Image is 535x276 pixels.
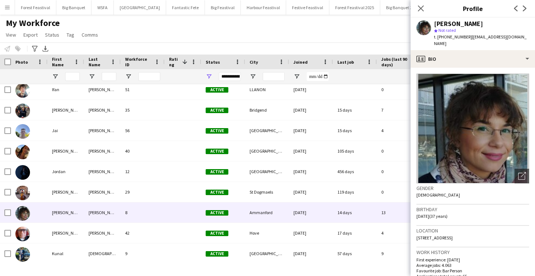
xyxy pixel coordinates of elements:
span: Not rated [438,27,456,33]
h3: Location [416,227,529,234]
button: Festive Feastival [286,0,329,15]
span: Workforce ID [125,56,151,67]
div: 29 [121,182,165,202]
div: Ifan [48,79,84,100]
div: [DATE] [289,202,333,223]
img: Ifan Hughes [15,83,30,98]
input: Joined Filter Input [307,72,329,81]
div: 15 days [333,100,377,120]
span: Jobs (last 90 days) [381,56,408,67]
div: 12 [121,161,165,182]
a: Status [42,30,62,40]
img: Kelvin Hayton [15,227,30,241]
div: 35 [121,100,165,120]
button: Forest Feastival 2025 [329,0,380,15]
h3: Birthday [416,206,529,213]
img: Kunal Vaishnav [15,247,30,262]
span: Active [206,190,228,195]
div: Jai [48,120,84,141]
span: Status [206,59,220,65]
div: [DATE] [289,100,333,120]
button: Open Filter Menu [52,73,59,80]
div: Bio [411,50,535,68]
button: Open Filter Menu [125,73,132,80]
span: City [250,59,258,65]
img: Karen Butler [15,186,30,200]
div: [PERSON_NAME] [84,120,121,141]
button: [GEOGRAPHIC_DATA] [114,0,166,15]
div: [PERSON_NAME] [48,202,84,223]
div: St Dogmaels [245,182,289,202]
div: [GEOGRAPHIC_DATA] [245,141,289,161]
input: Workforce ID Filter Input [138,72,160,81]
a: View [3,30,19,40]
span: Active [206,251,228,257]
h3: Profile [411,4,535,13]
app-action-btn: Advanced filters [30,44,39,53]
span: [DEMOGRAPHIC_DATA] [416,192,460,198]
div: [PERSON_NAME] [84,79,121,100]
div: 17 days [333,223,377,243]
span: First Name [52,56,71,67]
span: Active [206,108,228,113]
div: [DEMOGRAPHIC_DATA] [84,243,121,264]
span: | [EMAIL_ADDRESS][DOMAIN_NAME] [434,34,527,46]
span: Active [206,128,228,134]
div: 15 days [333,120,377,141]
button: Big Feastival [205,0,241,15]
span: Active [206,169,228,175]
div: 0 [377,79,421,100]
div: 42 [121,223,165,243]
div: 7 [377,100,421,120]
div: [PERSON_NAME] [84,161,121,182]
button: Big Banquet 2025 [380,0,425,15]
div: 0 [377,161,421,182]
span: Photo [15,59,28,65]
span: Comms [82,31,98,38]
div: [GEOGRAPHIC_DATA] [245,120,289,141]
button: Open Filter Menu [250,73,256,80]
p: Average jobs: 4.063 [416,262,529,268]
div: Jordan [48,161,84,182]
p: Favourite job: Bar Person [416,268,529,273]
div: [DATE] [289,79,333,100]
input: Last Name Filter Input [102,72,116,81]
div: 105 days [333,141,377,161]
span: [STREET_ADDRESS] [416,235,453,240]
div: [DATE] [289,243,333,264]
span: Tag [67,31,74,38]
span: Joined [293,59,308,65]
a: Tag [64,30,77,40]
a: Comms [79,30,101,40]
div: 0 [377,141,421,161]
div: [GEOGRAPHIC_DATA] [245,161,289,182]
span: Active [206,210,228,216]
div: Hove [245,223,289,243]
button: Big Banquet [56,0,91,15]
a: Export [20,30,41,40]
div: [PERSON_NAME] [48,141,84,161]
button: WSFA [91,0,114,15]
span: Status [45,31,59,38]
div: Bridgend [245,100,289,120]
span: [DATE] (37 years) [416,213,448,219]
div: 56 [121,120,165,141]
app-action-btn: Export XLSX [41,44,50,53]
div: 51 [121,79,165,100]
div: 40 [121,141,165,161]
div: LLANON [245,79,289,100]
span: t. [PHONE_NUMBER] [434,34,472,40]
div: [PERSON_NAME] [84,182,121,202]
div: Kunal [48,243,84,264]
div: [DATE] [289,182,333,202]
div: 0 [377,182,421,202]
div: 9 [121,243,165,264]
div: Ammanford [245,202,289,223]
img: Isabel Ballard [15,104,30,118]
button: Forest Feastival [15,0,56,15]
input: City Filter Input [263,72,285,81]
div: [PERSON_NAME] [48,100,84,120]
div: [PERSON_NAME] [84,223,121,243]
div: [PERSON_NAME] [84,202,121,223]
button: Fantastic Fete [166,0,205,15]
